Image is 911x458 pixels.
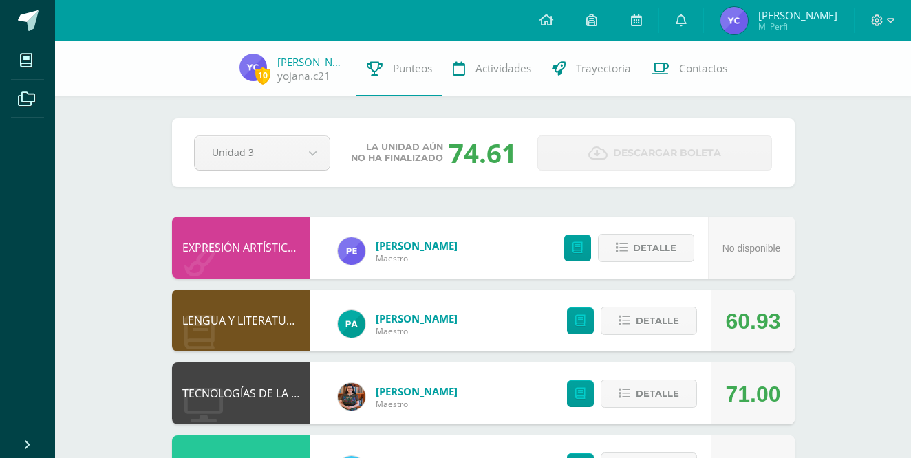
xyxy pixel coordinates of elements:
[351,142,443,164] span: La unidad aún no ha finalizado
[376,325,458,337] span: Maestro
[442,41,542,96] a: Actividades
[601,380,697,408] button: Detalle
[722,243,781,254] span: No disponible
[376,384,458,398] a: [PERSON_NAME]
[720,7,748,34] img: 3c67571ce50f9dae07b8b8342f80844c.png
[601,307,697,335] button: Detalle
[542,41,641,96] a: Trayectoria
[636,381,679,406] span: Detalle
[679,61,727,76] span: Contactos
[725,363,780,425] div: 71.00
[576,61,631,76] span: Trayectoria
[725,290,780,352] div: 60.93
[393,61,432,76] span: Punteos
[195,136,330,170] a: Unidad 3
[338,310,365,338] img: 53dbe22d98c82c2b31f74347440a2e81.png
[376,398,458,410] span: Maestro
[212,136,279,168] span: Unidad 3
[239,54,267,81] img: 3c67571ce50f9dae07b8b8342f80844c.png
[277,55,346,69] a: [PERSON_NAME]
[633,235,676,261] span: Detalle
[338,383,365,411] img: 60a759e8b02ec95d430434cf0c0a55c7.png
[758,21,837,32] span: Mi Perfil
[449,135,517,171] div: 74.61
[613,136,721,170] span: Descargar boleta
[376,312,458,325] a: [PERSON_NAME]
[172,290,310,351] div: LENGUA Y LITERATURA 5
[338,237,365,265] img: 5c99eb5223c44f6a28178f7daff48da6.png
[475,61,531,76] span: Actividades
[598,234,694,262] button: Detalle
[277,69,330,83] a: yojana.c21
[172,217,310,279] div: EXPRESIÓN ARTÍSTICA (MOVIMIENTO)
[636,308,679,334] span: Detalle
[255,67,270,84] span: 10
[172,362,310,424] div: TECNOLOGÍAS DE LA INFORMACIÓN Y LA COMUNICACIÓN 5
[641,41,738,96] a: Contactos
[356,41,442,96] a: Punteos
[758,8,837,22] span: [PERSON_NAME]
[376,239,458,252] a: [PERSON_NAME]
[376,252,458,264] span: Maestro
